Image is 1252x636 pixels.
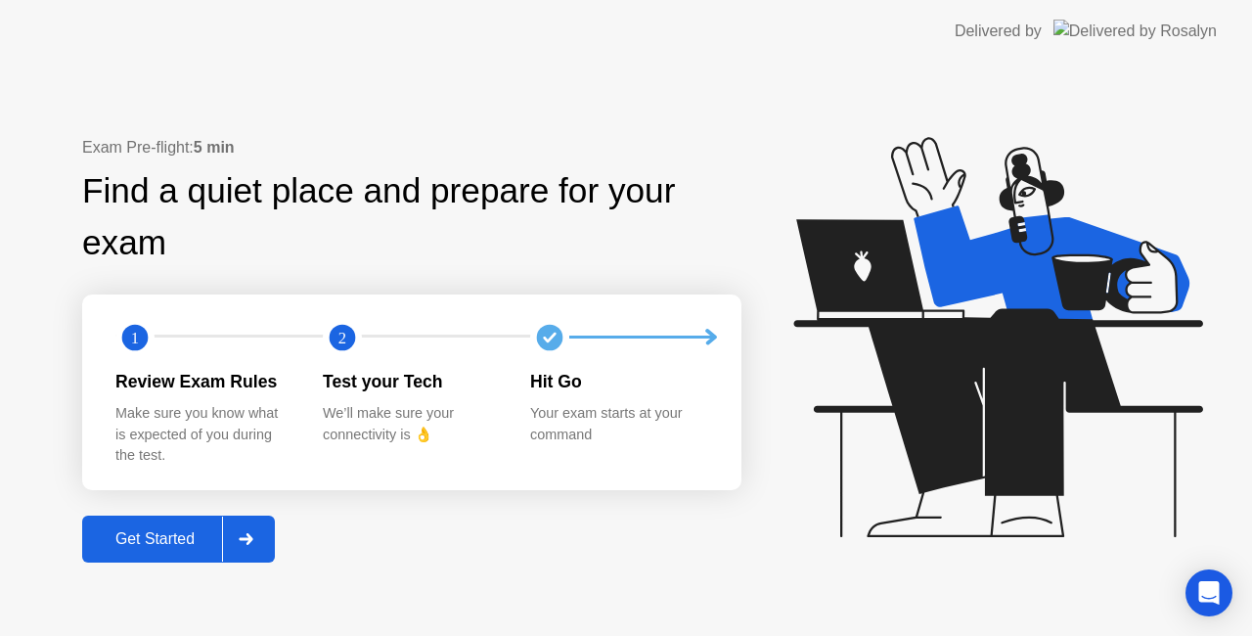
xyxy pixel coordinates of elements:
[323,369,499,394] div: Test your Tech
[338,328,346,346] text: 2
[82,136,741,159] div: Exam Pre-flight:
[1185,569,1232,616] div: Open Intercom Messenger
[194,139,235,156] b: 5 min
[530,369,706,394] div: Hit Go
[1053,20,1217,42] img: Delivered by Rosalyn
[323,403,499,445] div: We’ll make sure your connectivity is 👌
[88,530,222,548] div: Get Started
[115,403,291,467] div: Make sure you know what is expected of you during the test.
[955,20,1042,43] div: Delivered by
[82,516,275,563] button: Get Started
[82,165,741,269] div: Find a quiet place and prepare for your exam
[115,369,291,394] div: Review Exam Rules
[131,328,139,346] text: 1
[530,403,706,445] div: Your exam starts at your command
